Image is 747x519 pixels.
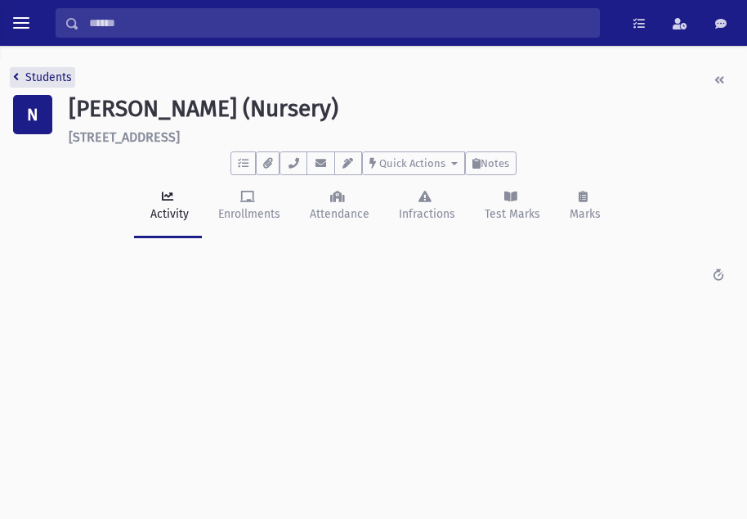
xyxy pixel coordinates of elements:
[69,129,734,145] h6: [STREET_ADDRESS]
[382,175,468,238] a: Infractions
[147,205,189,223] div: Activity
[215,205,280,223] div: Enrollments
[13,70,72,84] a: Students
[202,175,293,238] a: Enrollments
[379,157,445,169] span: Quick Actions
[362,151,465,175] button: Quick Actions
[79,8,599,38] input: Search
[553,175,614,238] a: Marks
[481,205,540,223] div: Test Marks
[396,205,455,223] div: Infractions
[293,175,382,238] a: Attendance
[13,69,72,93] nav: breadcrumb
[465,151,517,175] button: Notes
[134,175,202,238] a: Activity
[306,205,369,223] div: Attendance
[566,205,601,223] div: Marks
[13,95,52,134] div: N
[7,8,36,38] button: toggle menu
[69,95,734,123] h1: [PERSON_NAME] (Nursery)
[468,175,553,238] a: Test Marks
[481,157,509,169] span: Notes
